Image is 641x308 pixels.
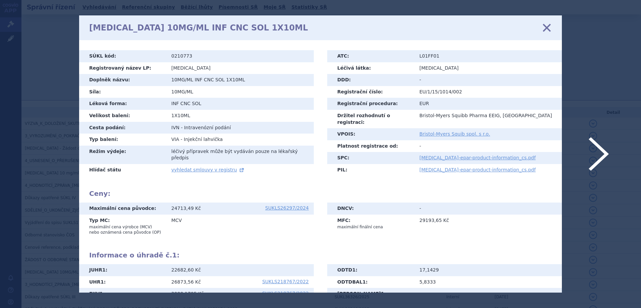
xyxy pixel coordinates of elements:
[414,276,562,288] td: 5,8333
[181,137,182,142] span: -
[79,276,166,288] th: UHR :
[184,125,231,130] span: Intravenózní podání
[79,164,166,176] th: Hlídač státu
[79,122,166,134] th: Cesta podání:
[184,137,223,142] span: Injekční lahvička
[79,62,166,74] th: Registrovaný název LP:
[166,62,314,74] td: [MEDICAL_DATA]
[414,86,562,98] td: EU/1/15/1014/002
[262,279,309,284] a: SUKLS218767/2022
[327,62,414,74] th: Léčivá látka:
[166,98,314,110] td: INF CNC SOL
[542,23,552,33] a: zavřít
[89,23,308,33] h1: [MEDICAL_DATA] 10MG/ML INF CNC SOL 1X10ML
[171,137,179,142] span: VIA
[327,110,414,128] th: Držitel rozhodnutí o registraci:
[171,279,201,285] span: 26873,56 Kč
[102,267,106,273] span: 1
[265,206,309,210] a: SUKLS26297/2024
[79,86,166,98] th: Síla:
[337,224,409,230] p: maximální finální cena
[166,215,314,238] td: MCV
[79,50,166,62] th: SÚKL kód:
[414,110,562,128] td: Bristol-Myers Squibb Pharma EEIG, [GEOGRAPHIC_DATA]
[79,110,166,122] th: Velikost balení:
[166,110,314,122] td: 1X10ML
[79,288,166,300] th: EKV :
[352,267,356,273] span: 1
[414,264,562,276] td: 17,1429
[327,203,414,215] th: DNCV:
[327,98,414,110] th: Registrační procedura:
[79,74,166,86] th: Doplněk názvu:
[327,288,414,300] th: [PERSON_NAME] :
[414,215,562,233] td: 29193,65 Kč
[327,264,414,276] th: ODTD :
[79,215,166,238] th: Typ MC:
[419,167,536,172] a: [MEDICAL_DATA]-epar-product-information_cs.pdf
[181,125,183,130] span: -
[171,291,204,296] span: 3988,1795 Kč
[414,98,562,110] td: EUR
[89,251,552,259] h2: Informace o úhradě č. :
[414,203,562,215] td: -
[171,125,179,130] span: IVN
[166,264,314,276] td: 22682,60 Kč
[414,288,562,300] td: -
[166,146,314,164] td: léčivý přípravek může být vydáván pouze na lékařský předpis
[414,50,562,62] td: L01FF01
[362,279,366,285] span: 1
[171,206,201,211] span: 24713,49 Kč
[419,131,490,137] a: Bristol-Myers Squib spol. s r.o.
[262,291,309,296] a: SUKLS218767/2022
[419,155,536,160] a: [MEDICAL_DATA]-epar-product-information_cs.pdf
[166,50,314,62] td: 0210773
[171,167,237,172] span: vyhledat smlouvy v registru
[327,276,414,288] th: ODTDBAL :
[89,189,552,198] h2: Ceny:
[100,291,103,296] span: 1
[327,86,414,98] th: Registrační číslo:
[166,86,314,98] td: 10MG/ML
[89,224,161,235] p: maximální cena výrobce (MCV) nebo oznámená cena původce (OP)
[79,264,166,276] th: JUHR :
[327,215,414,233] th: MFC:
[166,74,314,86] td: 10MG/ML INF CNC SOL 1X10ML
[327,74,414,86] th: DDD:
[327,128,414,140] th: VPOIS:
[79,98,166,110] th: Léková forma:
[327,164,414,176] th: PIL:
[101,279,104,285] span: 1
[171,167,245,172] a: vyhledat smlouvy v registru
[327,152,414,164] th: SPC:
[79,203,166,215] th: Maximální cena původce:
[327,50,414,62] th: ATC:
[172,251,177,259] span: 1
[79,146,166,164] th: Režim výdeje:
[79,134,166,146] th: Typ balení:
[327,140,414,152] th: Platnost registrace od:
[414,140,562,152] td: -
[414,62,562,74] td: [MEDICAL_DATA]
[414,74,562,86] td: -
[381,291,384,296] span: 1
